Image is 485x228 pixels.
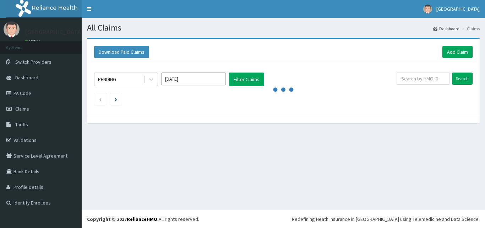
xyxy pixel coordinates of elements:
a: Dashboard [433,26,459,32]
a: Add Claim [442,46,473,58]
a: Next page [115,96,117,102]
a: Previous page [99,96,102,102]
input: Search by HMO ID [397,73,449,85]
img: User Image [423,5,432,14]
footer: All rights reserved. [82,210,485,228]
button: Download Paid Claims [94,46,149,58]
img: User Image [4,21,20,37]
span: Switch Providers [15,59,51,65]
span: Dashboard [15,74,38,81]
p: [GEOGRAPHIC_DATA] [25,29,83,35]
span: Tariffs [15,121,28,128]
span: [GEOGRAPHIC_DATA] [436,6,480,12]
svg: audio-loading [273,79,294,100]
input: Search [452,73,473,85]
button: Filter Claims [229,73,264,86]
div: PENDING [98,76,116,83]
strong: Copyright © 2017 . [87,216,159,222]
span: Claims [15,106,29,112]
a: RelianceHMO [127,216,157,222]
h1: All Claims [87,23,480,32]
a: Online [25,39,42,44]
input: Select Month and Year [162,73,225,85]
div: Redefining Heath Insurance in [GEOGRAPHIC_DATA] using Telemedicine and Data Science! [292,216,480,223]
li: Claims [460,26,480,32]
